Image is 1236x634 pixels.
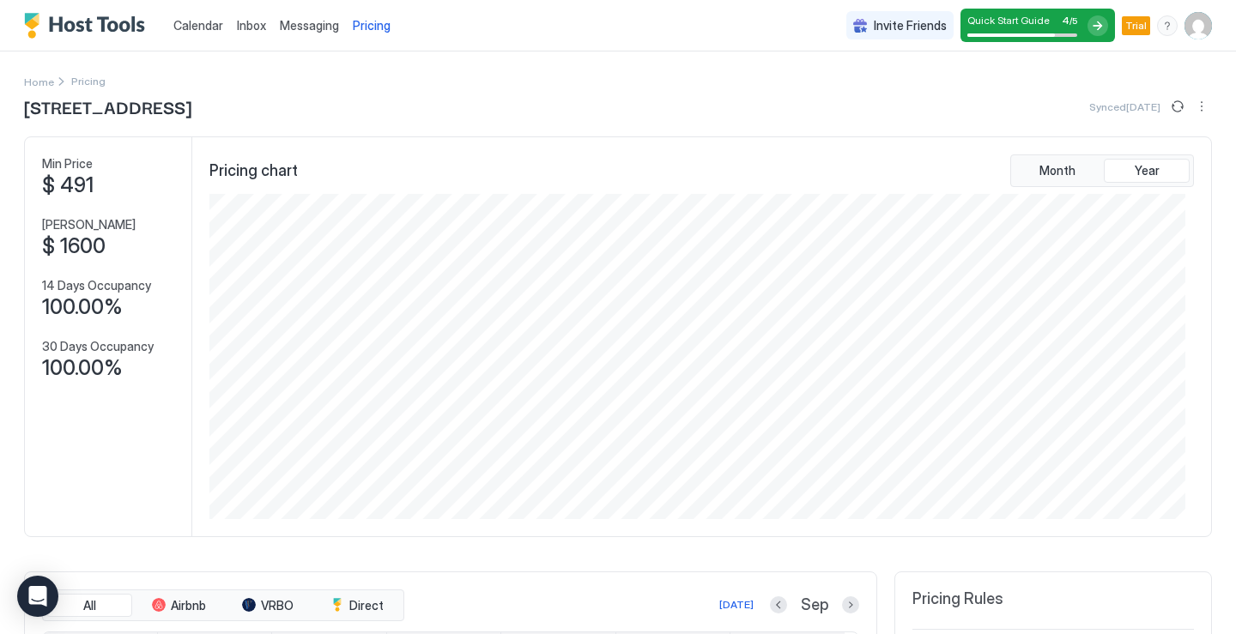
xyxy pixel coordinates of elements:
span: Year [1135,163,1160,178]
button: Airbnb [136,594,221,618]
a: Host Tools Logo [24,13,153,39]
div: Breadcrumb [24,72,54,90]
span: 14 Days Occupancy [42,278,151,293]
span: Quick Start Guide [967,14,1050,27]
div: menu [1191,96,1212,117]
button: [DATE] [717,595,756,615]
a: Calendar [173,16,223,34]
span: / 5 [1069,15,1077,27]
button: Direct [314,594,400,618]
button: Year [1104,159,1190,183]
span: Sep [801,595,828,615]
span: 30 Days Occupancy [42,339,154,354]
span: Min Price [42,156,93,172]
button: More options [1191,96,1212,117]
span: Pricing Rules [912,589,1003,609]
a: Messaging [280,16,339,34]
span: Airbnb [171,598,206,613]
a: Inbox [237,16,266,34]
a: Home [24,72,54,90]
div: Open Intercom Messenger [17,576,58,617]
span: Calendar [173,18,223,33]
div: tab-group [42,589,404,622]
button: Month [1015,159,1100,183]
button: Previous month [770,596,787,613]
span: 100.00% [42,294,123,320]
span: Trial [1125,18,1147,33]
span: [PERSON_NAME] [42,217,136,232]
div: [DATE] [719,597,754,613]
div: menu [1157,15,1178,36]
div: User profile [1184,12,1212,39]
span: $ 1600 [42,233,106,259]
span: Pricing [353,18,391,33]
span: $ 491 [42,172,94,198]
span: Breadcrumb [71,75,106,88]
span: Inbox [237,18,266,33]
button: Next month [842,596,859,613]
span: Synced [DATE] [1089,100,1160,113]
div: tab-group [1010,154,1194,187]
span: 100.00% [42,355,123,381]
span: Messaging [280,18,339,33]
span: [STREET_ADDRESS] [24,94,191,119]
span: Month [1039,163,1075,178]
span: 4 [1062,14,1069,27]
button: VRBO [225,594,311,618]
span: Direct [349,598,384,613]
button: Sync prices [1167,96,1188,117]
span: VRBO [261,598,294,613]
span: All [83,598,96,613]
span: Home [24,75,54,88]
span: Pricing chart [209,161,298,181]
span: Invite Friends [874,18,947,33]
button: All [46,594,132,618]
